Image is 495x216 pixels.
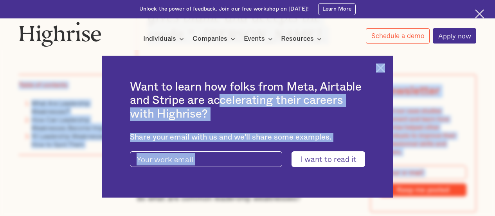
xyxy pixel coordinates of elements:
[376,64,385,73] img: Cross icon
[281,34,314,44] div: Resources
[139,5,309,13] div: Unlock the power of feedback. Join our free workshop on [DATE]!
[130,151,365,167] form: current-ascender-blog-article-modal-form
[19,22,101,47] img: Highrise logo
[433,28,476,44] a: Apply now
[193,34,227,44] div: Companies
[292,151,365,167] input: I want to read it
[475,9,484,18] img: Cross icon
[130,151,282,167] input: Your work email
[143,34,176,44] div: Individuals
[318,3,356,15] a: Learn More
[193,34,238,44] div: Companies
[244,34,275,44] div: Events
[143,34,186,44] div: Individuals
[130,133,365,142] div: Share your email with us and we'll share some examples.
[130,80,365,121] h2: Want to learn how folks from Meta, Airtable and Stripe are accelerating their careers with Highrise?
[281,34,324,44] div: Resources
[366,28,430,44] a: Schedule a demo
[244,34,265,44] div: Events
